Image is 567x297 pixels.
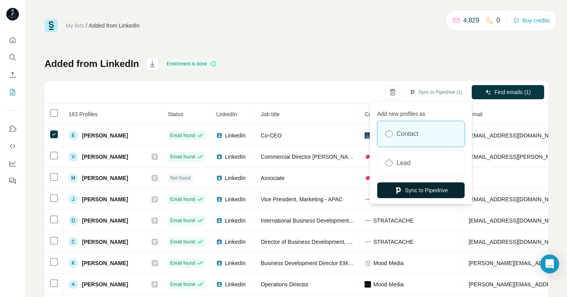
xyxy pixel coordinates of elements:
[216,281,222,288] img: LinkedIn logo
[170,281,195,288] span: Email found
[365,132,371,139] img: company-logo
[168,111,183,117] span: Status
[216,132,222,139] img: LinkedIn logo
[170,238,195,245] span: Email found
[225,153,246,161] span: LinkedIn
[44,58,139,70] h1: Added from LinkedIn
[540,254,559,273] div: Open Intercom Messenger
[6,156,19,171] button: Dashboard
[82,132,128,139] span: [PERSON_NAME]
[69,258,78,268] div: K
[377,107,465,118] p: Add new profiles as
[164,59,219,69] div: Enrichment is done
[69,237,78,247] div: C
[377,182,465,198] button: Sync to Pipedrive
[216,175,222,181] img: LinkedIn logo
[216,111,237,117] span: LinkedIn
[261,154,358,160] span: Commercial Director [PERSON_NAME]
[373,259,404,267] span: Mood Media
[69,131,78,140] div: E
[6,85,19,99] button: My lists
[497,16,500,25] p: 0
[469,239,562,245] span: [EMAIL_ADDRESS][DOMAIN_NAME]
[6,68,19,82] button: Enrich CSV
[261,175,285,181] span: Associate
[225,238,246,246] span: LinkedIn
[69,173,78,183] div: M
[469,111,482,117] span: Email
[170,132,195,139] span: Email found
[472,85,544,99] button: Find emails (1)
[365,175,371,181] img: company-logo
[365,239,371,245] img: company-logo
[6,139,19,153] button: Use Surfe API
[6,50,19,65] button: Search
[82,280,128,288] span: [PERSON_NAME]
[216,154,222,160] img: LinkedIn logo
[170,153,195,160] span: Email found
[397,158,411,168] label: Lead
[373,217,413,225] span: STRATACACHE
[6,174,19,188] button: Feedback
[89,22,140,30] div: Added from LinkedIn
[225,132,246,139] span: LinkedIn
[373,238,413,246] span: STRATACACHE
[82,174,128,182] span: [PERSON_NAME]
[513,15,550,26] button: Buy credits
[373,280,404,288] span: Mood Media
[69,216,78,225] div: D
[261,217,370,224] span: International Business Development Director
[225,195,246,203] span: LinkedIn
[261,260,355,266] span: Business Development Director EMEA
[44,19,58,32] img: Surfe Logo
[365,154,371,160] img: company-logo
[365,111,388,117] span: Company
[66,22,84,29] a: My lists
[397,129,418,139] label: Contact
[365,281,371,288] img: company-logo
[216,217,222,224] img: LinkedIn logo
[82,259,128,267] span: [PERSON_NAME]
[82,195,128,203] span: [PERSON_NAME]
[6,8,19,20] img: Avatar
[261,281,308,288] span: Operations Director
[365,196,371,202] img: company-logo
[216,260,222,266] img: LinkedIn logo
[69,111,98,117] span: 183 Profiles
[225,259,246,267] span: LinkedIn
[463,16,479,25] p: 4,829
[261,239,411,245] span: Director of Business Development, EMEA, Walkbase division.
[82,153,128,161] span: [PERSON_NAME]
[495,88,531,96] span: Find emails (1)
[365,217,371,224] img: company-logo
[261,196,343,202] span: Vice President, Marketing - APAC
[170,196,195,203] span: Email found
[469,217,562,224] span: [EMAIL_ADDRESS][DOMAIN_NAME]
[170,217,195,224] span: Email found
[82,238,128,246] span: [PERSON_NAME]
[69,152,78,161] div: V
[225,280,246,288] span: LinkedIn
[216,239,222,245] img: LinkedIn logo
[82,217,128,225] span: [PERSON_NAME]
[261,111,280,117] span: Job title
[170,260,195,267] span: Email found
[404,86,468,98] button: Sync to Pipedrive (1)
[216,196,222,202] img: LinkedIn logo
[86,22,87,30] li: /
[261,132,282,139] span: Co-CEO
[225,217,246,225] span: LinkedIn
[170,174,191,182] span: Not found
[6,33,19,47] button: Quick start
[69,280,78,289] div: A
[469,196,562,202] span: [EMAIL_ADDRESS][DOMAIN_NAME]
[6,122,19,136] button: Use Surfe on LinkedIn
[225,174,246,182] span: LinkedIn
[469,132,562,139] span: [EMAIL_ADDRESS][DOMAIN_NAME]
[69,195,78,204] div: J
